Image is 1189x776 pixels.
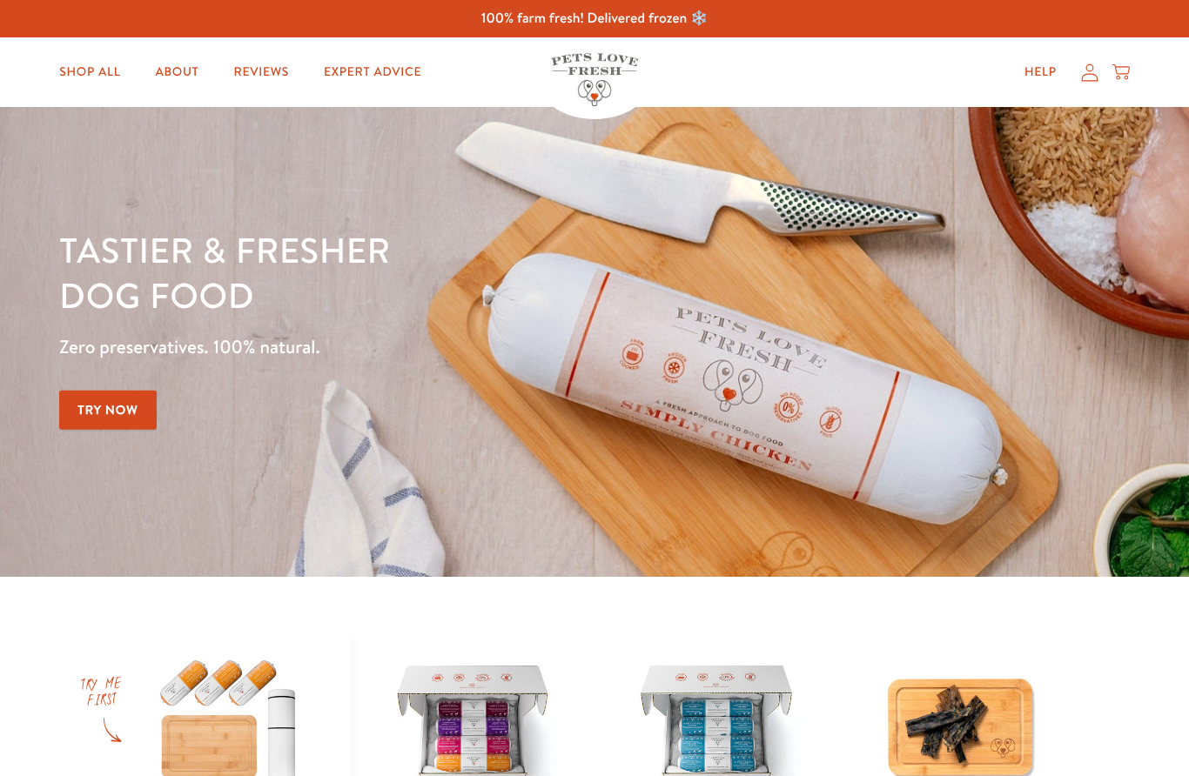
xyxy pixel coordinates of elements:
[59,331,773,363] p: Zero preservatives. 100% natural.
[1011,55,1071,90] a: Help
[59,391,157,430] a: Try Now
[310,55,435,90] a: Expert Advice
[59,227,773,318] h1: Tastier & fresher dog food
[551,53,638,106] img: Pets Love Fresh
[141,55,212,90] a: About
[220,55,303,90] a: Reviews
[45,55,134,90] a: Shop All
